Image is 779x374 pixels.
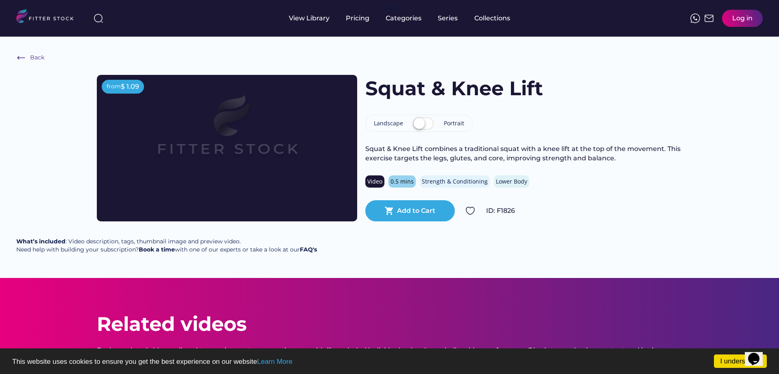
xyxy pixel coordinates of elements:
div: Lower Body [496,177,527,186]
div: Categories [386,14,421,23]
div: from [107,83,121,91]
img: meteor-icons_whatsapp%20%281%29.svg [690,13,700,23]
a: Learn More [257,358,292,365]
a: FAQ's [300,246,317,253]
div: 0.5 mins [391,177,414,186]
iframe: To enrich screen reader interactions, please activate Accessibility in Grammarly extension settings [97,75,357,221]
button: shopping_cart [384,206,394,216]
img: search-normal%203.svg [94,13,103,23]
div: Collections [474,14,510,23]
a: I understand! [714,354,767,368]
img: Group%201000002324.svg [465,206,475,216]
h1: Squat & Knee Lift [365,75,543,102]
div: Video [367,177,382,186]
div: Log in [732,14,753,23]
div: Add to Cart [397,206,435,215]
div: Landscape [374,119,403,127]
img: Frame%20%286%29.svg [16,53,26,63]
div: Pricing [346,14,369,23]
div: fvck [386,4,396,12]
div: $ 1.09 [121,82,139,91]
div: Strength & Conditioning [422,177,488,186]
img: LOGO.svg [16,9,81,26]
img: Frame%2079%20%281%29.svg [123,75,331,192]
div: ID: F1826 [486,206,683,215]
div: View Library [289,14,329,23]
div: Back [30,54,44,62]
p: This website uses cookies to ensure you get the best experience on our website [12,358,767,365]
img: Frame%2051.svg [704,13,714,23]
div: Explore related videos tailored to your interests, connecting you with like-minded individuals wh... [97,346,683,364]
div: Related videos [97,311,247,338]
a: Book a time [139,246,175,253]
strong: What’s included [16,238,65,245]
div: Series [438,14,458,23]
div: Squat & Knee Lift combines a traditional squat with a knee lift at the top of the movement. This ... [365,144,683,163]
div: Portrait [444,119,464,127]
div: : Video description, tags, thumbnail image and preview video. Need help with building your subscr... [16,238,317,254]
iframe: chat widget [745,341,771,366]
